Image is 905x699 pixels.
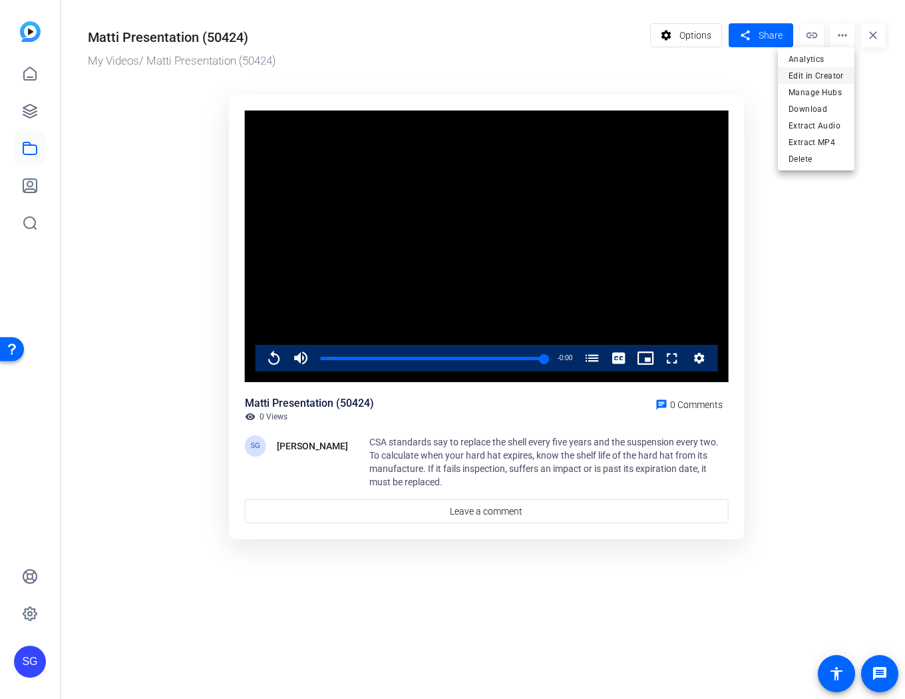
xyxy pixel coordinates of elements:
[789,68,844,84] span: Edit in Creator
[789,134,844,150] span: Extract MP4
[789,118,844,134] span: Extract Audio
[789,101,844,117] span: Download
[789,51,844,67] span: Analytics
[789,85,844,101] span: Manage Hubs
[789,151,844,167] span: Delete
